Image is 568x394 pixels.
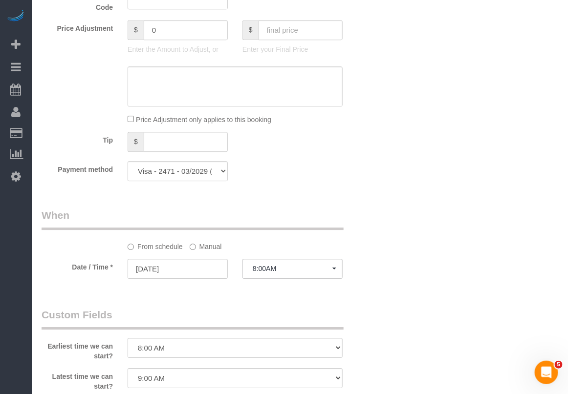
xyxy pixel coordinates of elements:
[34,368,120,391] label: Latest time we can start?
[128,238,183,251] label: From schedule
[128,259,228,279] input: MM/DD/YYYY
[259,20,343,40] input: final price
[34,132,120,145] label: Tip
[242,44,343,54] p: Enter your Final Price
[34,161,120,174] label: Payment method
[190,244,196,250] input: Manual
[42,208,344,230] legend: When
[242,20,259,40] span: $
[555,361,563,369] span: 5
[34,259,120,272] label: Date / Time *
[34,338,120,361] label: Earliest time we can start?
[128,132,144,152] span: $
[535,361,558,384] iframe: Intercom live chat
[242,259,343,279] button: 8:00AM
[6,10,25,23] img: Automaid Logo
[128,44,228,54] p: Enter the Amount to Adjust, or
[42,308,344,330] legend: Custom Fields
[128,244,134,250] input: From schedule
[128,20,144,40] span: $
[136,116,271,124] span: Price Adjustment only applies to this booking
[190,238,222,251] label: Manual
[253,265,332,272] span: 8:00AM
[34,20,120,33] label: Price Adjustment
